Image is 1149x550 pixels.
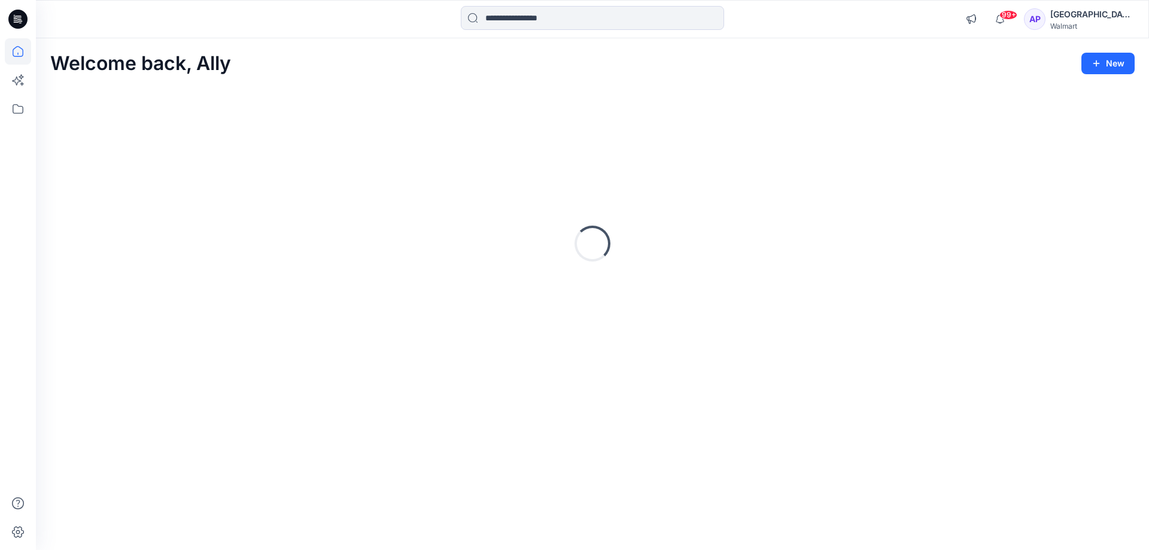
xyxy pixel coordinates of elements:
[1024,8,1045,30] div: AP
[1050,22,1134,31] div: Walmart
[1081,53,1135,74] button: New
[1050,7,1134,22] div: [GEOGRAPHIC_DATA]
[999,10,1017,20] span: 99+
[50,53,231,75] h2: Welcome back, Ally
